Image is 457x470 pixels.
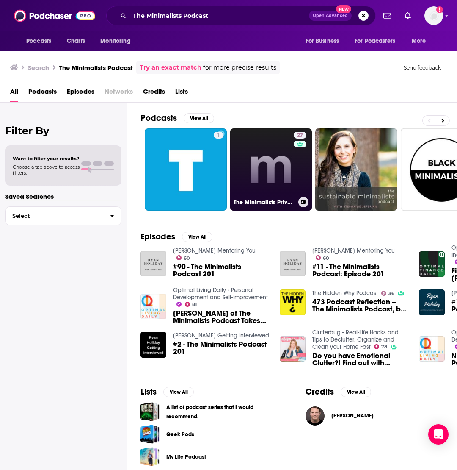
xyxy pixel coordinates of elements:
[5,125,121,137] h2: Filter By
[67,85,94,102] a: Episodes
[140,231,212,242] a: EpisodesView All
[140,425,160,444] span: Geek Pods
[349,33,407,49] button: open menu
[406,33,437,49] button: open menu
[217,131,220,140] span: 1
[28,64,49,72] h3: Search
[173,310,270,324] a: Joshua Fields Millburn of The Minimalists Podcast Takes Over
[5,206,121,225] button: Select
[419,251,445,277] img: Financial Freedom by Joshua Fields Millburn & Ryan Nicodemus of The Minimalists Podcast
[424,6,443,25] span: Logged in as gracemyron
[20,33,62,49] button: open menu
[140,113,177,123] h2: Podcasts
[312,247,395,254] a: Ryan Holiday Mentoring You
[312,352,409,367] a: Do you have Emotional Clutter?! Find out with T.K. Coleman from The Minimalists Podcast | Clutter...
[14,8,95,24] a: Podchaser - Follow, Share and Rate Podcasts
[313,14,348,18] span: Open Advanced
[6,213,103,219] span: Select
[316,255,329,260] a: 60
[59,64,133,72] h3: The Minimalists Podcast
[428,424,449,445] div: Open Intercom Messenger
[140,231,175,242] h2: Episodes
[312,289,378,297] a: The Hidden Why Podcast
[412,35,426,47] span: More
[140,251,166,277] img: #90 - The Minimalists Podcast 201
[374,344,388,349] a: 78
[106,6,376,25] div: Search podcasts, credits, & more...
[175,85,188,102] a: Lists
[323,256,329,260] span: 60
[173,310,270,324] span: [PERSON_NAME] of The Minimalists Podcast Takes Over
[280,289,306,315] a: 473 Podcast Reflection – The Minimalists Podcast, by Joshua Fields Millburn & Ryan Nicodemus
[140,332,166,358] img: #2 - The Minimalists Podcast 201
[140,113,214,123] a: PodcastsView All
[424,6,443,25] button: Show profile menu
[230,128,312,211] a: 27The Minimalists Private Podcast (Inactive Feed)
[336,5,351,13] span: New
[280,336,306,362] img: Do you have Emotional Clutter?! Find out with T.K. Coleman from The Minimalists Podcast | Clutter...
[129,9,309,22] input: Search podcasts, credits, & more...
[28,85,57,102] a: Podcasts
[306,387,334,397] h2: Credits
[424,6,443,25] img: User Profile
[401,8,414,23] a: Show notifications dropdown
[331,412,374,419] span: [PERSON_NAME]
[214,132,223,139] a: 1
[312,329,399,350] a: Clutterbug - Real-Life Hacks and Tips to Declutter, Organize and Clean your Home Fast
[67,35,85,47] span: Charts
[173,341,270,355] a: #2 - The Minimalists Podcast 201
[381,291,395,296] a: 36
[140,402,160,421] span: A list of podcast series that I would recommend.
[140,387,157,397] h2: Lists
[173,332,269,339] a: Ryan Holiday Getting Interviewed
[380,8,394,23] a: Show notifications dropdown
[280,251,306,277] img: #11 - The Minimalists Podcast: Episode 201
[331,412,374,419] a: Shawn Harding
[173,247,256,254] a: Ryan Holiday Mentoring You
[297,131,303,140] span: 27
[300,33,350,49] button: open menu
[306,35,339,47] span: For Business
[143,85,165,102] a: Credits
[173,263,270,278] a: #90 - The Minimalists Podcast 201
[140,387,194,397] a: ListsView All
[5,192,121,200] p: Saved Searches
[306,402,443,429] button: Shawn HardingShawn Harding
[401,64,443,71] button: Send feedback
[94,33,141,49] button: open menu
[294,132,306,139] a: 27
[309,11,352,21] button: Open AdvancedNew
[419,289,445,315] img: #11 - The Minimalists Podcast: 201
[306,406,325,426] img: Shawn Harding
[140,63,201,72] a: Try an exact match
[140,447,160,466] a: My Life Podcast
[10,85,18,102] a: All
[203,63,276,72] span: for more precise results
[312,298,409,313] span: 473 Podcast Reflection – The Minimalists Podcast, by [PERSON_NAME] & [PERSON_NAME]
[166,403,278,421] a: A list of podcast series that I would recommend.
[166,452,206,462] a: My Life Podcast
[312,263,409,278] a: #11 - The Minimalists Podcast: Episode 201
[13,156,80,161] span: Want to filter your results?
[140,294,166,320] img: Joshua Fields Millburn of The Minimalists Podcast Takes Over
[182,232,212,242] button: View All
[419,336,445,362] img: Nightmares of a Perfectionist by Joshua Fields Millburn of The Minimalists Podcast
[185,302,197,307] a: 81
[306,387,371,397] a: CreditsView All
[100,35,130,47] span: Monitoring
[234,199,295,206] h3: The Minimalists Private Podcast (Inactive Feed)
